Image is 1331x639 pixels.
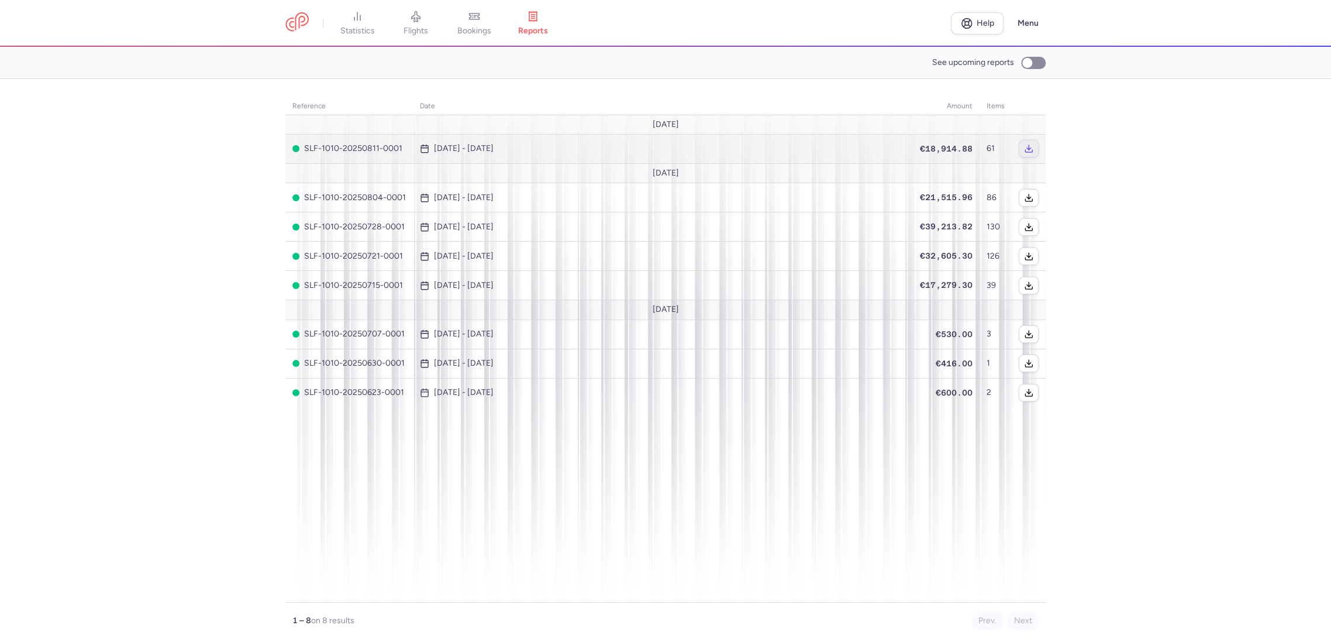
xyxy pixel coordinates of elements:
[980,134,1012,163] td: 61
[504,11,562,36] a: reports
[518,26,548,36] span: reports
[1008,612,1039,630] button: Next
[434,144,494,153] time: [DATE] - [DATE]
[980,98,1012,115] th: items
[653,169,679,178] span: [DATE]
[980,212,1012,242] td: 130
[413,98,913,115] th: date
[936,388,973,397] span: €600.00
[340,26,375,36] span: statistics
[292,193,406,202] span: SLF-1010-20250804-0001
[292,388,406,397] span: SLF-1010-20250623-0001
[285,98,413,115] th: reference
[913,98,980,115] th: amount
[972,612,1003,630] button: Prev.
[936,359,973,368] span: €416.00
[936,329,973,339] span: €530.00
[387,11,445,36] a: flights
[292,616,311,626] strong: 1 – 8
[445,11,504,36] a: bookings
[920,193,973,202] span: €21,515.96
[457,26,491,36] span: bookings
[920,144,973,153] span: €18,914.88
[292,281,406,290] span: SLF-1010-20250715-0001
[980,319,1012,349] td: 3
[980,183,1012,212] td: 86
[434,281,494,290] time: [DATE] - [DATE]
[932,58,1014,67] span: See upcoming reports
[292,252,406,261] span: SLF-1010-20250721-0001
[920,251,973,260] span: €32,605.30
[328,11,387,36] a: statistics
[292,144,406,153] span: SLF-1010-20250811-0001
[404,26,428,36] span: flights
[311,616,354,626] span: on 8 results
[292,222,406,232] span: SLF-1010-20250728-0001
[980,271,1012,300] td: 39
[434,252,494,261] time: [DATE] - [DATE]
[434,222,494,232] time: [DATE] - [DATE]
[977,19,994,28] span: Help
[434,388,494,397] time: [DATE] - [DATE]
[653,305,679,314] span: [DATE]
[434,193,494,202] time: [DATE] - [DATE]
[653,120,679,129] span: [DATE]
[980,378,1012,407] td: 2
[1011,12,1046,35] button: Menu
[292,359,406,368] span: SLF-1010-20250630-0001
[980,349,1012,378] td: 1
[434,329,494,339] time: [DATE] - [DATE]
[292,329,406,339] span: SLF-1010-20250707-0001
[980,242,1012,271] td: 126
[285,12,309,34] a: CitizenPlane red outlined logo
[951,12,1004,35] a: Help
[920,280,973,290] span: €17,279.30
[434,359,494,368] time: [DATE] - [DATE]
[920,222,973,231] span: €39,213.82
